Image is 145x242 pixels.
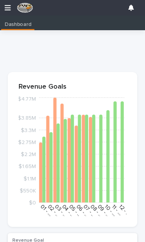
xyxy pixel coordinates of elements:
tspan: $4.77M [18,96,36,102]
text: 01 - … [39,204,53,218]
text: 03 - … [54,204,68,218]
text: 05 - … [68,204,82,218]
text: 12 - … [118,204,131,217]
text: 09 - … [97,204,111,218]
img: F4NWVRlRhyjtPQOJfFs5 [17,3,33,13]
text: 02 - … [47,204,61,218]
text: 07 - … [82,204,97,218]
text: 04 - … [61,204,75,218]
tspan: $3.3M [21,128,36,133]
tspan: $2.75M [18,140,36,145]
tspan: $550K [20,188,36,194]
text: 06 - … [75,204,89,218]
tspan: $3.85M [18,116,36,121]
tspan: $0 [29,200,36,206]
a: Dashboard [1,15,34,29]
tspan: $1.65M [19,164,36,170]
text: 08 - … [89,204,104,218]
p: Revenue Goals [19,83,126,91]
text: 11 - … [111,204,123,216]
text: 10 - … [104,204,117,218]
p: Dashboard [5,15,31,28]
tspan: $2.2M [21,152,36,157]
tspan: $1.1M [24,176,36,182]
